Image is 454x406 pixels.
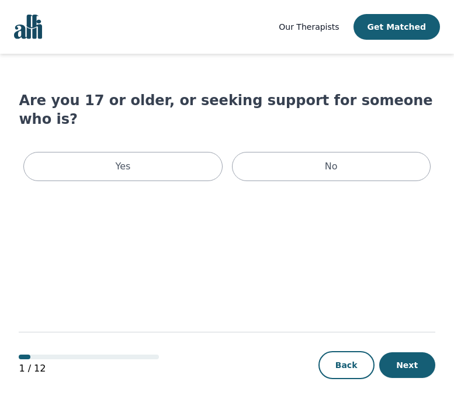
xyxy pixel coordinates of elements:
[318,351,375,379] button: Back
[14,15,42,39] img: alli logo
[19,91,435,129] h1: Are you 17 or older, or seeking support for someone who is?
[354,14,440,40] button: Get Matched
[325,159,338,173] p: No
[379,352,435,378] button: Next
[19,362,159,376] p: 1 / 12
[279,22,339,32] span: Our Therapists
[279,20,339,34] a: Our Therapists
[116,159,131,173] p: Yes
